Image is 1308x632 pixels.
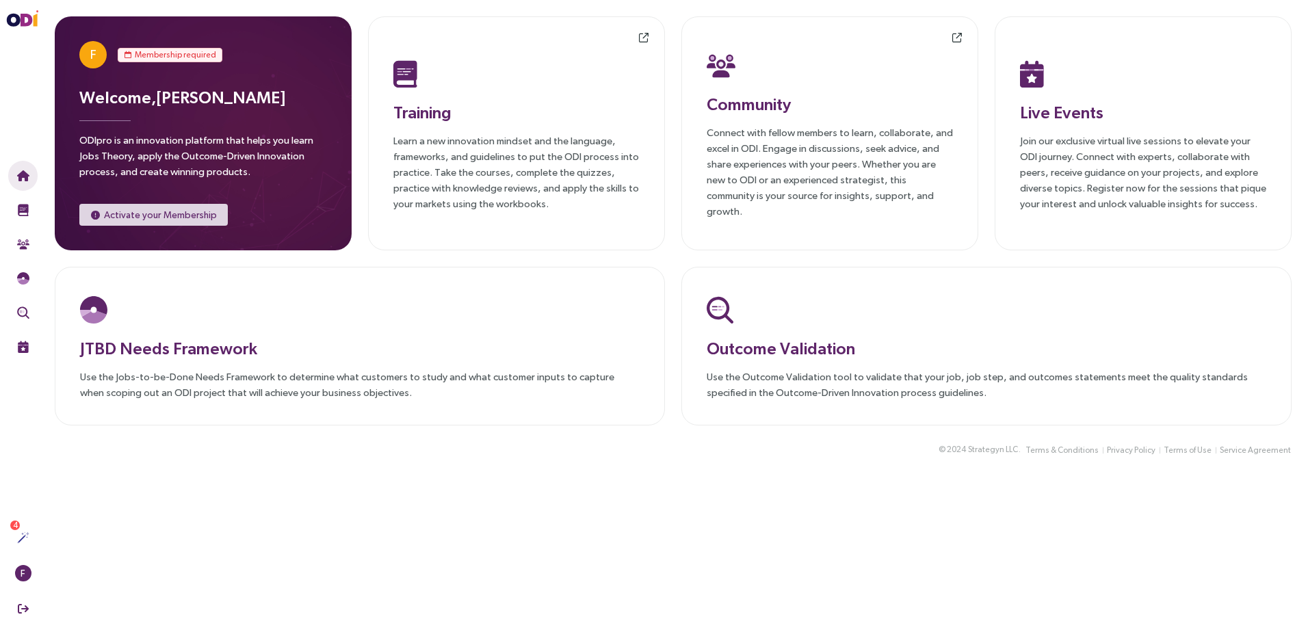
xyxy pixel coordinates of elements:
[707,92,953,116] h3: Community
[707,369,1266,400] p: Use the Outcome Validation tool to validate that your job, job step, and outcomes statements meet...
[707,336,1266,360] h3: Outcome Validation
[8,161,38,191] button: Home
[17,204,29,216] img: Training
[939,443,1021,457] div: © 2024 .
[17,272,29,285] img: JTBD Needs Framework
[17,306,29,319] img: Outcome Validation
[1219,443,1292,458] button: Service Agreement
[79,204,228,226] button: Activate your Membership
[8,558,38,588] button: F
[393,133,640,211] p: Learn a new innovation mindset and the language, frameworks, and guidelines to put the ODI proces...
[135,48,216,62] span: Membership required
[10,521,20,530] sup: 4
[90,41,96,68] span: F
[968,443,1018,456] span: Strategyn LLC
[1163,443,1212,458] button: Terms of Use
[393,60,417,88] img: Training
[80,369,640,400] p: Use the Jobs-to-be-Done Needs Framework to determine what customers to study and what customer in...
[13,521,18,530] span: 4
[8,229,38,259] button: Community
[8,332,38,362] button: Live Events
[8,263,38,293] button: Needs Framework
[80,336,640,360] h3: JTBD Needs Framework
[707,124,953,219] p: Connect with fellow members to learn, collaborate, and excel in ODI. Engage in discussions, seek ...
[1025,444,1099,457] span: Terms & Conditions
[707,296,733,324] img: Outcome Validation
[21,565,25,581] span: F
[393,100,640,124] h3: Training
[1107,444,1155,457] span: Privacy Policy
[79,132,327,187] p: ODIpro is an innovation platform that helps you learn Jobs Theory, apply the Outcome-Driven Innov...
[17,531,29,544] img: Actions
[707,52,735,79] img: Community
[1020,100,1266,124] h3: Live Events
[1220,444,1291,457] span: Service Agreement
[8,523,38,553] button: Actions
[1020,133,1266,211] p: Join our exclusive virtual live sessions to elevate your ODI journey. Connect with experts, colla...
[1106,443,1156,458] button: Privacy Policy
[8,594,38,624] button: Sign Out
[967,443,1019,457] button: Strategyn LLC
[1025,443,1099,458] button: Terms & Conditions
[17,341,29,353] img: Live Events
[1164,444,1212,457] span: Terms of Use
[80,296,107,324] img: JTBD Needs Platform
[8,298,38,328] button: Outcome Validation
[79,85,327,109] h3: Welcome, [PERSON_NAME]
[17,238,29,250] img: Community
[8,195,38,225] button: Training
[104,207,217,222] span: Activate your Membership
[1020,60,1044,88] img: Live Events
